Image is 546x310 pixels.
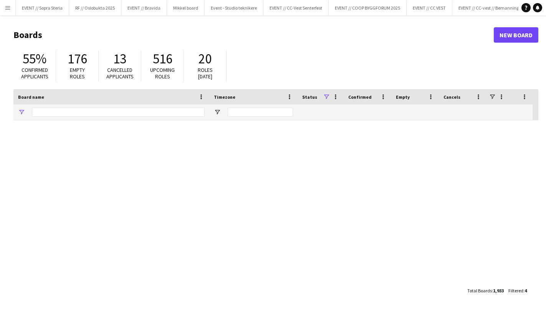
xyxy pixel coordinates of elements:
button: EVENT // CC VEST [407,0,452,15]
button: Mikkel board [167,0,205,15]
button: EVENT // Sopra Steria [16,0,69,15]
button: EVENT // Bravida [121,0,167,15]
span: Timezone [214,94,235,100]
span: 55% [23,50,46,67]
span: Board name [18,94,44,100]
button: EVENT // CC-vest // Bemanning [452,0,525,15]
span: 176 [68,50,87,67]
span: 20 [199,50,212,67]
span: Cancels [443,94,460,100]
span: Upcoming roles [150,66,175,80]
span: Empty [396,94,410,100]
span: Total Boards [467,288,492,293]
button: EVENT // COOP BYGGFORUM 2025 [329,0,407,15]
button: Open Filter Menu [18,109,25,116]
div: : [508,283,527,298]
span: Confirmed applicants [21,66,48,80]
span: Empty roles [70,66,85,80]
span: Confirmed [348,94,372,100]
button: Event - Studio teknikere [205,0,263,15]
input: Board name Filter Input [32,108,205,117]
a: New Board [494,27,538,43]
span: 13 [113,50,126,67]
h1: Boards [13,29,494,41]
span: 4 [524,288,527,293]
span: Status [302,94,317,100]
input: Timezone Filter Input [228,108,293,117]
span: 516 [153,50,172,67]
span: 1,933 [493,288,504,293]
span: Cancelled applicants [106,66,134,80]
div: : [467,283,504,298]
button: RF // Oslobukta 2025 [69,0,121,15]
button: Open Filter Menu [214,109,221,116]
span: Roles [DATE] [198,66,213,80]
button: EVENT // CC-Vest Senterfest [263,0,329,15]
span: Filtered [508,288,523,293]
